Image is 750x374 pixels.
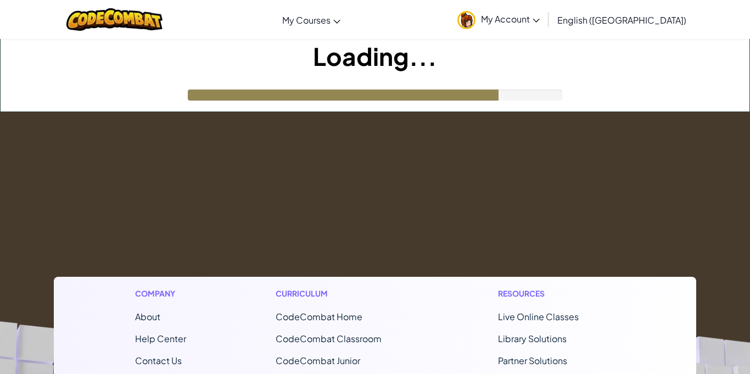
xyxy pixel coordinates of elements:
span: CodeCombat Home [276,311,362,322]
a: Live Online Classes [498,311,579,322]
h1: Curriculum [276,288,408,299]
span: My Account [481,13,540,25]
span: My Courses [282,14,331,26]
a: Library Solutions [498,333,567,344]
a: My Account [452,2,545,37]
a: Partner Solutions [498,355,567,366]
a: CodeCombat Classroom [276,333,382,344]
h1: Loading... [1,39,749,73]
a: Help Center [135,333,186,344]
span: English ([GEOGRAPHIC_DATA]) [557,14,686,26]
h1: Resources [498,288,615,299]
img: CodeCombat logo [66,8,163,31]
img: avatar [457,11,475,29]
a: About [135,311,160,322]
h1: Company [135,288,186,299]
span: Contact Us [135,355,182,366]
a: CodeCombat Junior [276,355,360,366]
a: English ([GEOGRAPHIC_DATA]) [552,5,692,35]
a: My Courses [277,5,346,35]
